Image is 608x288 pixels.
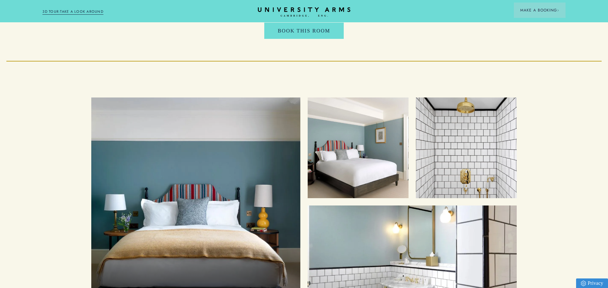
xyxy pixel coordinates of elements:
[520,7,559,13] span: Make a Booking
[514,3,566,18] button: Make a BookingArrow icon
[581,281,586,286] img: Privacy
[258,7,350,17] a: Home
[42,9,103,15] a: 3D TOUR:TAKE A LOOK AROUND
[576,278,608,288] a: Privacy
[264,23,344,39] a: Book This Room
[557,9,559,11] img: Arrow icon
